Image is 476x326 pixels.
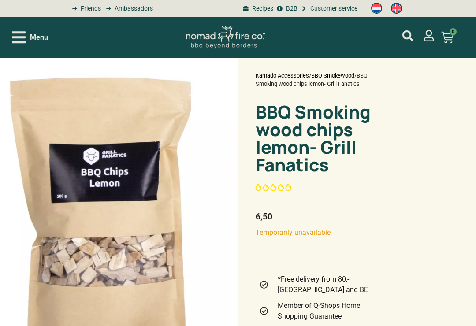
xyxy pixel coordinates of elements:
a: grill bill klantenservice [300,4,357,13]
div: Open/Close Menu [12,30,48,45]
span: 0.00 stars [256,183,293,192]
span: / [309,72,311,79]
a: Switch to Dutch [367,0,387,16]
span: B2B [284,4,297,13]
span: Friends [78,4,101,13]
span: 0 [450,28,457,35]
img: Nomad Logo [186,26,265,49]
a: Member of Q-Shops Home Shopping Guarantee [259,300,376,322]
a: grill bill ambassadors [103,4,153,13]
span: Member of Q-Shops Home Shopping Guarantee [275,300,377,322]
span: Menu [30,32,48,43]
a: BBQ recepten [242,4,273,13]
a: grill bill zakeljk [275,4,297,13]
a: 0 [431,26,464,49]
h1: BBQ Smoking wood chips lemon- Grill Fanatics [256,103,380,174]
img: Dutch [371,3,382,14]
a: BBQ Smokewood [311,72,354,79]
span: *Free delivery from 80,- [GEOGRAPHIC_DATA] and BE [275,274,377,295]
a: *Free delivery from 80,- [GEOGRAPHIC_DATA] and BE [259,274,376,295]
a: mijn account [402,30,413,41]
span: / [354,72,357,79]
span: Customer service [308,4,357,13]
a: grill bill vrienden [69,4,101,13]
a: Kamado Accessories [256,72,309,79]
a: mijn account [423,30,435,41]
span: BBQ Smoking wood chips lemon- Grill Fanatics [256,72,368,87]
span: 6,50 [256,211,272,222]
p: Temporarily unavailable [256,227,380,238]
img: English [391,3,402,14]
span: Ambassadors [112,4,153,13]
span: Recipes [250,4,273,13]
